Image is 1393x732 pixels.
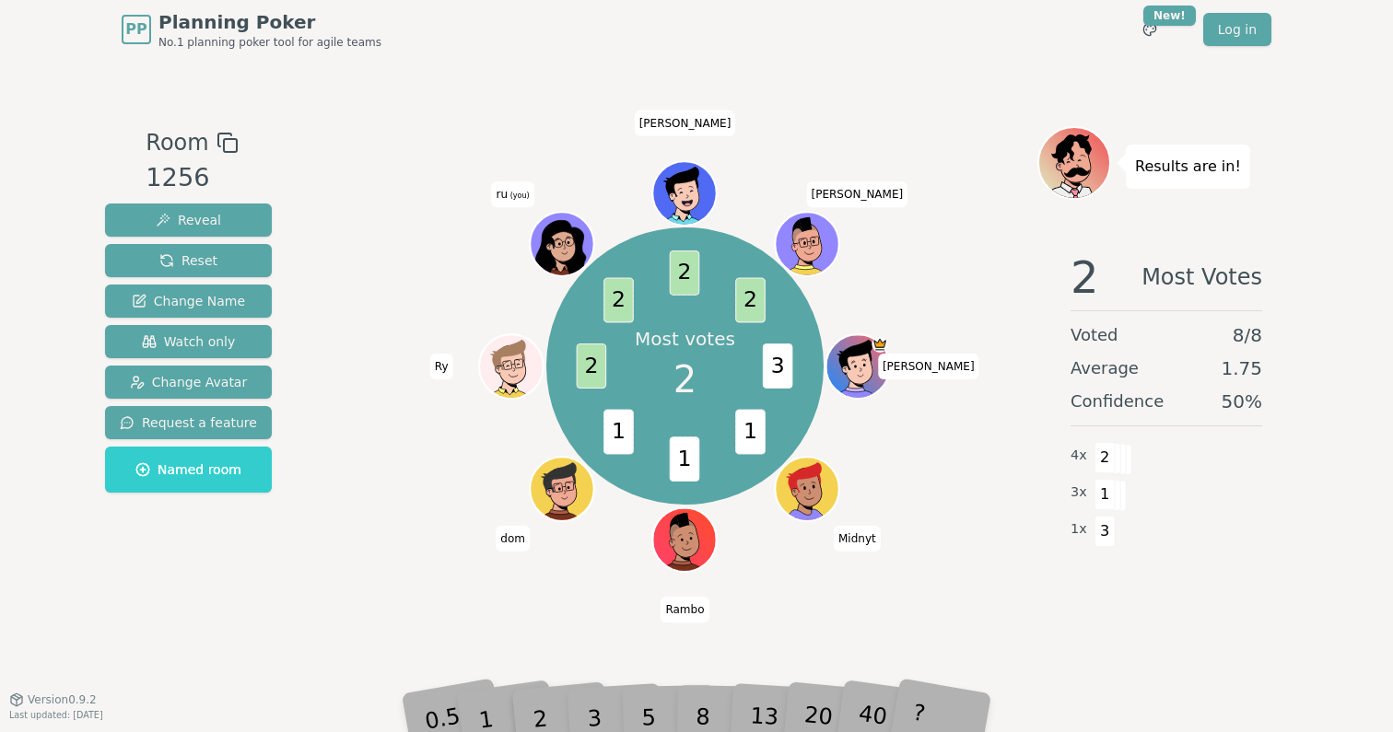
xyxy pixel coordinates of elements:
span: Click to change your name [430,354,453,379]
span: 1 x [1071,519,1087,540]
span: Click to change your name [834,525,881,551]
button: Change Avatar [105,366,272,399]
span: 2 [577,343,607,389]
a: Log in [1203,13,1271,46]
span: Reveal [156,211,221,229]
span: 50 % [1222,389,1262,414]
span: 3 [1094,516,1116,547]
span: Click to change your name [635,110,736,135]
span: Most Votes [1141,255,1262,299]
span: Change Avatar [130,373,248,391]
span: 1.75 [1221,355,1262,381]
span: Click to change your name [496,525,530,551]
button: Named room [105,447,272,493]
span: Watch only [142,332,236,351]
span: Confidence [1071,389,1164,414]
button: Request a feature [105,406,272,439]
button: Click to change your avatar [533,214,592,273]
button: Reveal [105,203,272,237]
span: Last updated: [DATE] [9,710,103,720]
span: Version 0.9.2 [28,692,97,707]
span: 1 [1094,479,1116,510]
span: Request a feature [120,413,257,432]
div: 1256 [146,159,238,197]
span: 3 [763,343,793,389]
span: 2 [1094,442,1116,473]
span: No.1 planning poker tool for agile teams [158,35,381,50]
span: 2 [670,250,700,296]
span: 1 [736,410,767,455]
span: Click to change your name [661,597,708,622]
p: Results are in! [1135,154,1241,180]
span: 1 [604,410,635,455]
span: Named room [135,460,241,479]
span: Matthew J is the host [872,336,888,352]
a: PPPlanning PokerNo.1 planning poker tool for agile teams [122,9,381,50]
span: Click to change your name [807,181,908,207]
span: 4 x [1071,446,1087,466]
span: Voted [1071,322,1118,348]
span: Room [146,126,208,159]
span: Click to change your name [492,181,534,207]
button: New! [1133,13,1166,46]
span: Average [1071,355,1139,381]
span: 2 [673,352,696,407]
span: Click to change your name [878,354,979,379]
span: 1 [670,436,700,482]
button: Watch only [105,325,272,358]
span: 3 x [1071,482,1087,503]
button: Version0.9.2 [9,692,97,707]
span: 8 / 8 [1233,322,1262,348]
span: 2 [1071,255,1099,299]
p: Most votes [635,326,735,352]
span: 2 [736,278,767,323]
span: Reset [159,251,217,270]
div: New! [1143,6,1196,26]
button: Change Name [105,285,272,318]
button: Reset [105,244,272,277]
span: Change Name [132,292,245,310]
span: Planning Poker [158,9,381,35]
span: 2 [604,278,635,323]
span: PP [125,18,146,41]
span: (you) [508,192,530,200]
